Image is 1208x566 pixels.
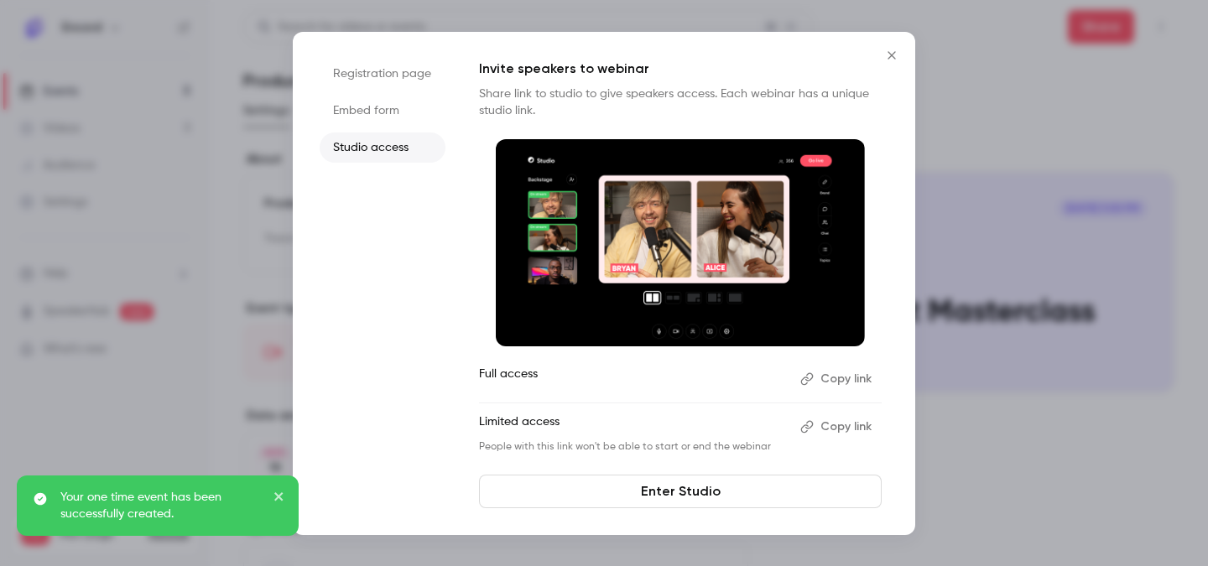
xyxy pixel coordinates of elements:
li: Embed form [320,96,445,126]
p: Share link to studio to give speakers access. Each webinar has a unique studio link. [479,86,882,119]
p: Full access [479,366,787,392]
button: Close [875,39,909,72]
button: Copy link [794,413,882,440]
p: People with this link won't be able to start or end the webinar [479,440,787,454]
p: Your one time event has been successfully created. [60,489,262,522]
li: Registration page [320,59,445,89]
a: Enter Studio [479,475,882,508]
button: Copy link [794,366,882,392]
p: Limited access [479,413,787,440]
p: Invite speakers to webinar [479,59,882,79]
button: close [273,489,285,509]
li: Studio access [320,132,445,163]
img: Invite speakers to webinar [496,139,865,347]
